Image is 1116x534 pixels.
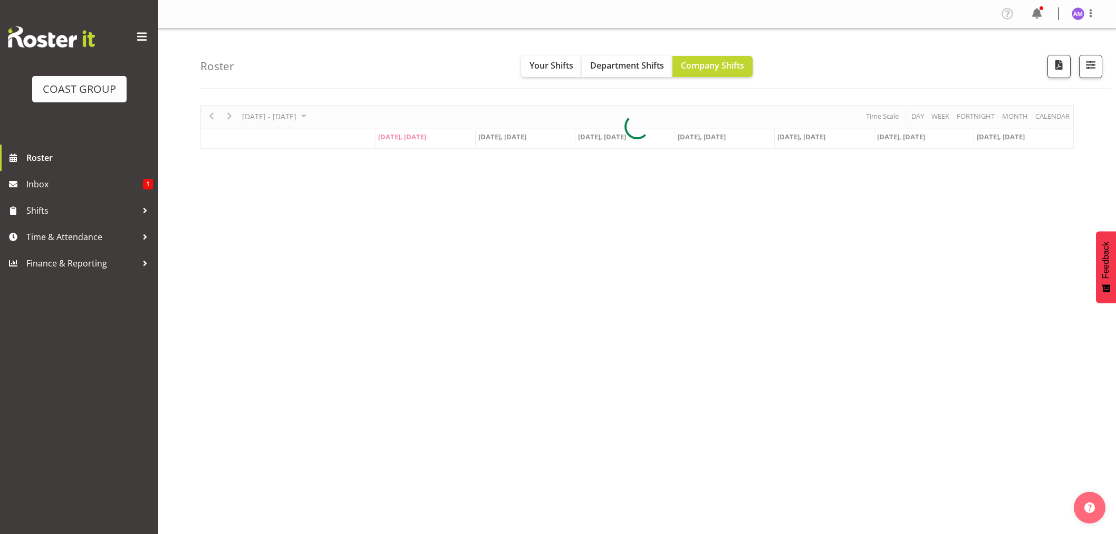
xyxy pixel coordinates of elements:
span: Feedback [1101,242,1111,279]
button: Company Shifts [672,56,753,77]
button: Download a PDF of the roster according to the set date range. [1047,55,1071,78]
span: Shifts [26,203,137,218]
button: Your Shifts [521,56,582,77]
span: Finance & Reporting [26,255,137,271]
button: Filter Shifts [1079,55,1102,78]
img: aleisha-midgley1124.jpg [1072,7,1084,20]
img: Rosterit website logo [8,26,95,47]
span: Inbox [26,176,143,192]
div: COAST GROUP [43,81,116,97]
span: Time & Attendance [26,229,137,245]
span: Department Shifts [590,60,664,71]
h4: Roster [200,60,234,72]
span: 1 [143,179,153,189]
button: Feedback - Show survey [1096,231,1116,303]
span: Roster [26,150,153,166]
span: Your Shifts [530,60,573,71]
span: Company Shifts [681,60,744,71]
button: Department Shifts [582,56,672,77]
img: help-xxl-2.png [1084,502,1095,513]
